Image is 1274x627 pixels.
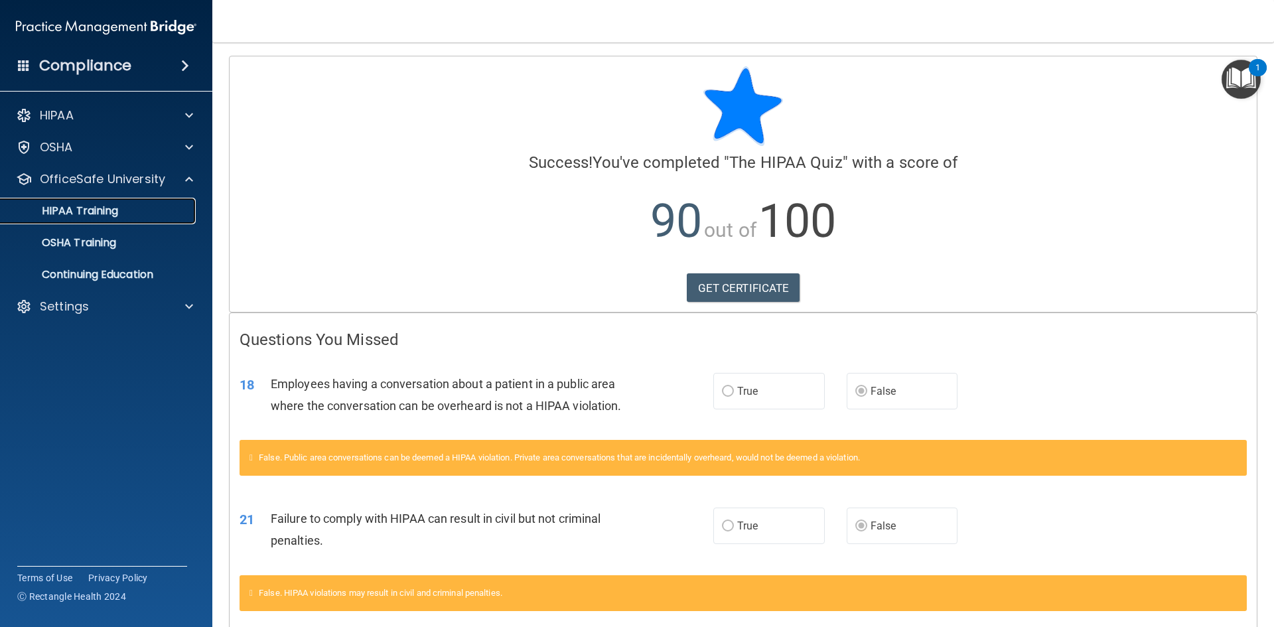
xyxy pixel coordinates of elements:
button: Open Resource Center, 1 new notification [1222,60,1261,99]
span: False [871,385,896,397]
p: HIPAA [40,107,74,123]
span: 18 [240,377,254,393]
p: Continuing Education [9,268,190,281]
a: Settings [16,299,193,314]
span: True [737,385,758,397]
a: Privacy Policy [88,571,148,585]
h4: You've completed " " with a score of [240,154,1247,171]
span: False [871,520,896,532]
div: 1 [1255,68,1260,85]
p: OSHA [40,139,73,155]
h4: Questions You Missed [240,331,1247,348]
p: OfficeSafe University [40,171,165,187]
span: 100 [758,194,836,248]
span: True [737,520,758,532]
h4: Compliance [39,56,131,75]
a: HIPAA [16,107,193,123]
span: Employees having a conversation about a patient in a public area where the conversation can be ov... [271,377,622,413]
input: True [722,522,734,531]
input: False [855,522,867,531]
iframe: Drift Widget Chat Controller [1044,533,1258,586]
span: The HIPAA Quiz [729,153,842,172]
a: OSHA [16,139,193,155]
img: blue-star-rounded.9d042014.png [703,66,783,146]
input: False [855,387,867,397]
p: Settings [40,299,89,314]
a: Terms of Use [17,571,72,585]
span: False. Public area conversations can be deemed a HIPAA violation. Private area conversations that... [259,453,860,462]
span: 21 [240,512,254,527]
span: Success! [529,153,593,172]
input: True [722,387,734,397]
span: 90 [650,194,702,248]
span: False. HIPAA violations may result in civil and criminal penalties. [259,588,502,598]
p: HIPAA Training [9,204,118,218]
span: Ⓒ Rectangle Health 2024 [17,590,126,603]
img: PMB logo [16,14,196,40]
span: Failure to comply with HIPAA can result in civil but not criminal penalties. [271,512,601,547]
span: out of [704,218,756,242]
p: OSHA Training [9,236,116,249]
a: OfficeSafe University [16,171,193,187]
a: GET CERTIFICATE [687,273,800,303]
